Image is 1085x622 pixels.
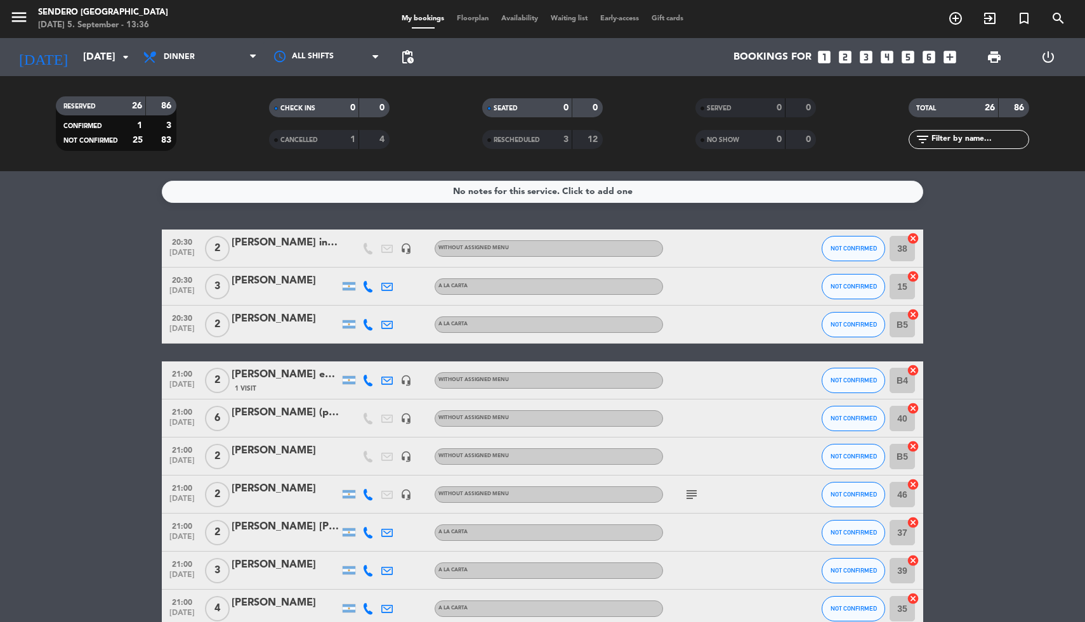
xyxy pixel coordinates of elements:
[594,15,645,22] span: Early-access
[707,137,739,143] span: NO SHOW
[438,321,468,327] span: A LA CARTA
[438,283,468,288] span: A LA CARTA
[166,121,174,130] strong: 3
[907,440,919,453] i: cancel
[205,274,230,299] span: 3
[400,375,412,386] i: headset_mic
[63,138,118,144] span: NOT CONFIRMED
[930,133,1029,146] input: Filter by name...
[232,557,339,573] div: [PERSON_NAME]
[907,232,919,245] i: cancel
[907,270,919,283] i: cancel
[438,453,509,458] span: Without assigned menu
[161,101,174,110] strong: 86
[63,103,96,110] span: RESERVED
[235,384,256,394] span: 1 Visit
[438,245,509,250] span: Without assigned menu
[400,49,415,65] span: pending_actions
[438,606,468,611] span: A LA CARTA
[495,15,544,22] span: Availability
[544,15,594,22] span: Waiting list
[831,245,877,252] span: NOT CONFIRMED
[831,377,877,384] span: NOT CONFIRMED
[205,444,230,469] span: 2
[232,519,339,535] div: [PERSON_NAME] [PERSON_NAME]
[1022,38,1076,76] div: LOG OUT
[205,520,230,545] span: 2
[831,415,877,422] span: NOT CONFIRMED
[593,103,600,112] strong: 0
[831,567,877,574] span: NOT CONFIRMED
[822,406,885,431] button: NOT CONFIRMED
[915,132,930,147] i: filter_list
[137,121,142,130] strong: 1
[232,405,339,421] div: [PERSON_NAME] (paga)
[166,366,198,380] span: 21:00
[450,15,495,22] span: Floorplan
[942,49,958,65] i: add_box
[133,136,143,145] strong: 25
[588,135,600,144] strong: 12
[10,43,77,71] i: [DATE]
[987,49,1002,65] span: print
[982,11,997,26] i: exit_to_app
[395,15,450,22] span: My bookings
[166,594,198,609] span: 21:00
[494,137,540,143] span: RESCHEDULED
[1051,11,1066,26] i: search
[164,53,195,62] span: Dinner
[907,402,919,415] i: cancel
[822,274,885,299] button: NOT CONFIRMED
[831,605,877,612] span: NOT CONFIRMED
[684,487,699,502] i: subject
[822,596,885,621] button: NOT CONFIRMED
[985,103,995,112] strong: 26
[205,596,230,621] span: 4
[1041,49,1056,65] i: power_settings_new
[232,443,339,459] div: [PERSON_NAME]
[166,571,198,585] span: [DATE]
[166,249,198,263] span: [DATE]
[822,558,885,583] button: NOT CONFIRMED
[907,308,919,321] i: cancel
[350,135,355,144] strong: 1
[166,533,198,547] span: [DATE]
[822,520,885,545] button: NOT CONFIRMED
[400,243,412,254] i: headset_mic
[822,368,885,393] button: NOT CONFIRMED
[907,364,919,377] i: cancel
[232,273,339,289] div: [PERSON_NAME]
[400,413,412,424] i: headset_mic
[858,49,874,65] i: looks_3
[438,491,509,496] span: Without assigned menu
[132,101,142,110] strong: 26
[907,554,919,567] i: cancel
[831,491,877,498] span: NOT CONFIRMED
[205,482,230,507] span: 2
[166,325,198,339] span: [DATE]
[166,234,198,249] span: 20:30
[10,8,29,27] i: menu
[438,377,509,382] span: Without assigned menu
[232,481,339,497] div: [PERSON_NAME]
[166,495,198,509] span: [DATE]
[806,135,813,144] strong: 0
[166,287,198,301] span: [DATE]
[438,567,468,573] span: A LA CARTA
[733,51,812,63] span: Bookings for
[400,489,412,500] i: headset_mic
[232,595,339,611] div: [PERSON_NAME]
[166,272,198,287] span: 20:30
[837,49,853,65] i: looks_two
[1014,103,1027,112] strong: 86
[38,6,168,19] div: Sendero [GEOGRAPHIC_DATA]
[494,105,518,112] span: SEATED
[205,368,230,393] span: 2
[438,529,468,535] span: A LA CARTA
[453,185,633,199] div: No notes for this service. Click to add one
[879,49,895,65] i: looks_4
[921,49,937,65] i: looks_6
[831,283,877,290] span: NOT CONFIRMED
[166,518,198,533] span: 21:00
[438,415,509,420] span: Without assigned menu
